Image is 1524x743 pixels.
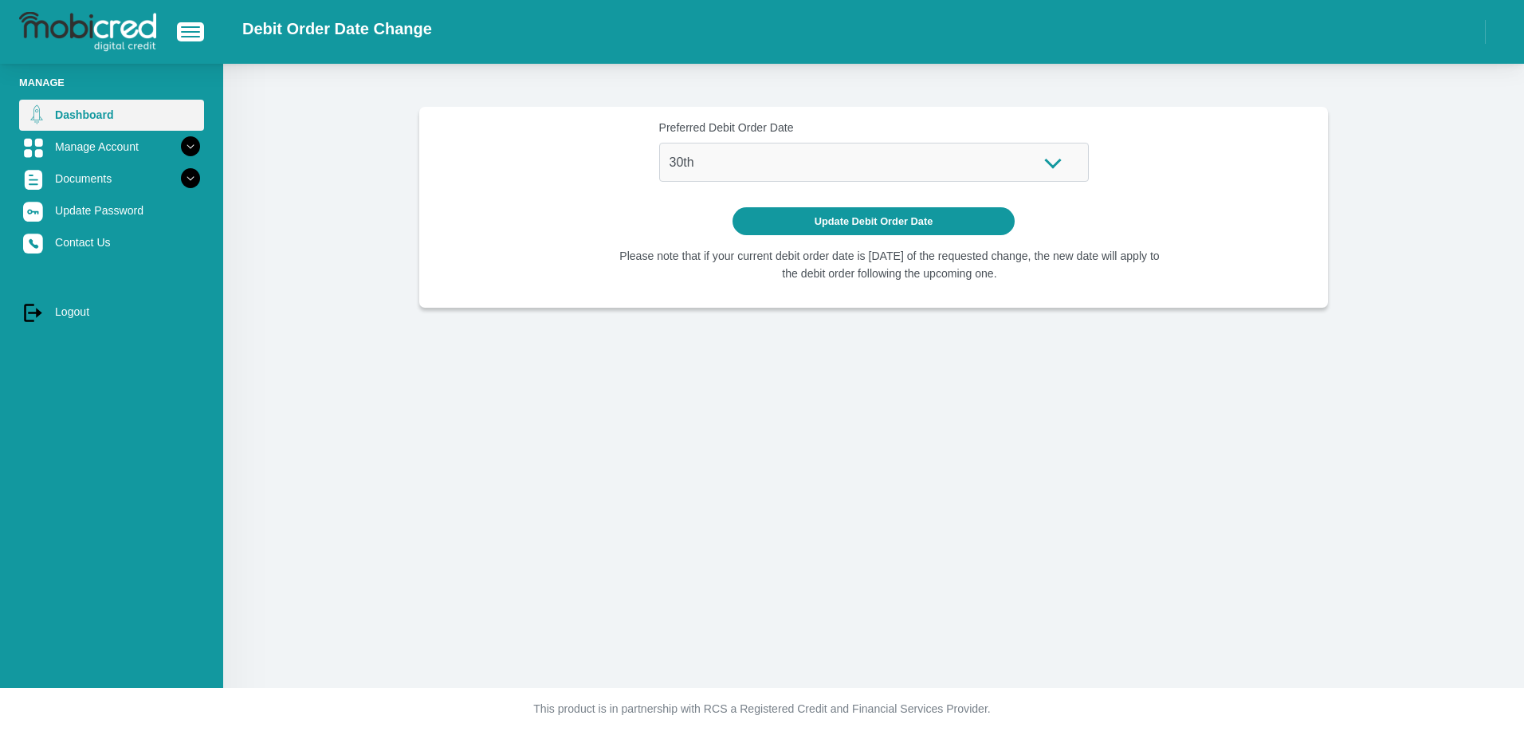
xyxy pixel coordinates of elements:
label: Preferred Debit Order Date [659,120,1089,136]
h2: Debit Order Date Change [242,19,432,38]
button: Update Debit Order Date [733,207,1015,235]
a: Dashboard [19,100,204,130]
p: This product is in partnership with RCS a Registered Credit and Financial Services Provider. [320,701,1204,717]
a: Update Password [19,195,204,226]
li: Please note that if your current debit order date is [DATE] of the requested change, the new date... [615,248,1165,281]
a: Manage Account [19,132,204,162]
li: Manage [19,75,204,90]
a: Documents [19,163,204,194]
a: Logout [19,297,204,327]
a: Contact Us [19,227,204,257]
img: logo-mobicred.svg [19,12,156,52]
